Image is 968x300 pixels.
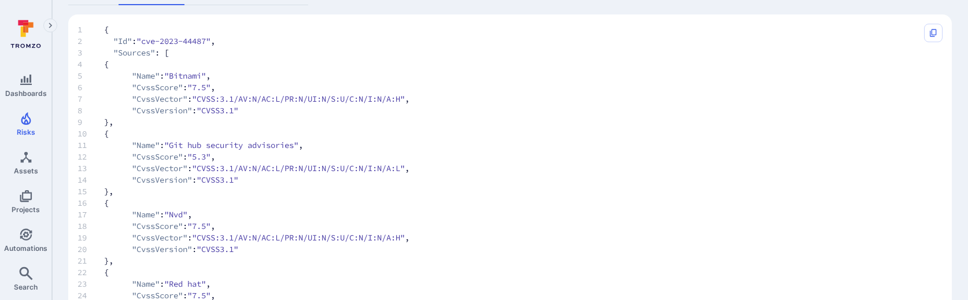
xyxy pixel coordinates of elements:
[5,89,47,98] span: Dashboards
[77,278,104,290] span: 23
[192,105,197,116] span: :
[77,232,104,243] span: 19
[164,278,206,290] span: "Red hat"
[12,205,40,214] span: Projects
[77,186,104,197] span: 15
[197,105,238,116] span: "CVSS3.1"
[298,139,303,151] span: ,
[192,93,405,105] span: "CVSS:3.1/AV:N/AC:L/PR:N/UI:N/S:U/C:N/I:N/A:H"
[77,116,104,128] span: 9
[136,35,210,47] span: "cve-2023-44487"
[210,220,215,232] span: ,
[210,151,215,162] span: ,
[14,283,38,291] span: Search
[160,139,164,151] span: :
[183,151,187,162] span: :
[187,209,192,220] span: ,
[187,151,210,162] span: "5.3"
[192,174,197,186] span: :
[17,128,35,136] span: Risks
[77,128,104,139] span: 10
[192,243,197,255] span: :
[206,278,210,290] span: ,
[77,255,104,266] span: 21
[77,139,104,151] span: 11
[104,24,109,35] span: {
[77,93,104,105] span: 7
[77,197,104,209] span: 16
[187,82,210,93] span: "7.5"
[77,243,104,255] span: 20
[405,232,409,243] span: ,
[132,220,183,232] span: "CvssScore"
[405,162,409,174] span: ,
[197,174,238,186] span: "CVSS3.1"
[164,209,187,220] span: "Nvd"
[4,244,47,253] span: Automations
[405,93,409,105] span: ,
[164,139,298,151] span: "Git hub security advisories"
[77,128,919,139] span: {
[187,232,192,243] span: :
[132,139,160,151] span: "Name"
[132,174,192,186] span: "CvssVersion"
[77,47,104,58] span: 3
[77,186,919,197] span: },
[206,70,210,82] span: ,
[113,47,155,58] span: "Sources"
[132,232,187,243] span: "CvssVector"
[77,58,919,70] span: {
[197,243,238,255] span: "CVSS3.1"
[132,209,160,220] span: "Name"
[192,232,405,243] span: "CVSS:3.1/AV:N/AC:L/PR:N/UI:N/S:U/C:N/I:N/A:H"
[77,174,104,186] span: 14
[132,243,192,255] span: "CvssVersion"
[132,151,183,162] span: "CvssScore"
[77,70,104,82] span: 5
[77,266,919,278] span: {
[160,278,164,290] span: :
[77,220,104,232] span: 18
[77,162,104,174] span: 13
[113,35,132,47] span: "Id"
[132,162,187,174] span: "CvssVector"
[43,18,57,32] button: Expand navigation menu
[187,93,192,105] span: :
[210,35,215,47] span: ,
[77,58,104,70] span: 4
[132,70,160,82] span: "Name"
[77,82,104,93] span: 6
[132,35,136,47] span: :
[77,209,104,220] span: 17
[77,197,919,209] span: {
[77,151,104,162] span: 12
[77,105,104,116] span: 8
[164,70,206,82] span: "Bitnami"
[132,82,183,93] span: "CvssScore"
[187,220,210,232] span: "7.5"
[77,24,104,35] span: 1
[192,162,405,174] span: "CVSS:3.1/AV:N/AC:L/PR:N/UI:N/S:U/C:N/I:N/A:L"
[183,82,187,93] span: :
[77,255,919,266] span: },
[14,166,38,175] span: Assets
[132,278,160,290] span: "Name"
[187,162,192,174] span: :
[132,105,192,116] span: "CvssVersion"
[210,82,215,93] span: ,
[46,21,54,31] i: Expand navigation menu
[77,266,104,278] span: 22
[77,35,104,47] span: 2
[183,220,187,232] span: :
[160,209,164,220] span: :
[155,47,169,58] span: : [
[77,116,919,128] span: },
[132,93,187,105] span: "CvssVector"
[160,70,164,82] span: :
